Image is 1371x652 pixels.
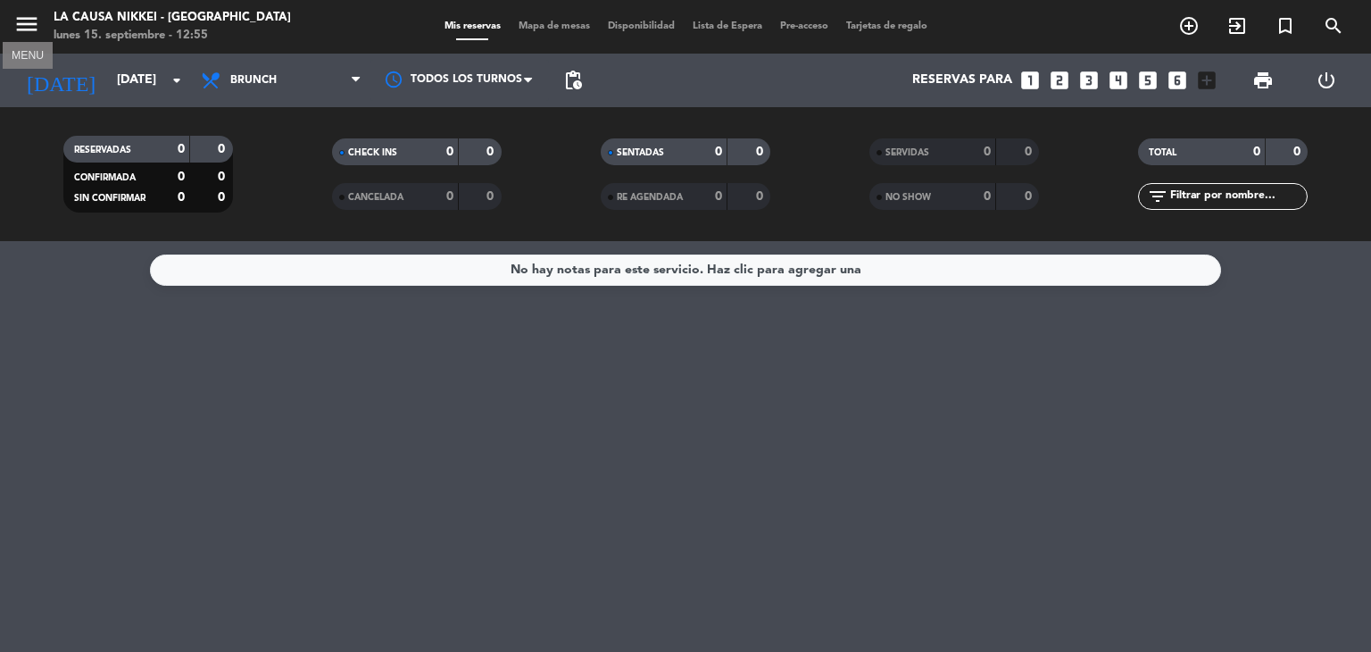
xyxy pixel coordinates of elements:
i: add_circle_outline [1178,15,1200,37]
span: Mis reservas [436,21,510,31]
strong: 0 [218,191,228,204]
i: add_box [1195,69,1218,92]
button: menu [13,11,40,44]
span: Disponibilidad [599,21,684,31]
span: CONFIRMADA [74,173,136,182]
span: print [1252,70,1274,91]
span: RESERVADAS [74,146,131,155]
strong: 0 [715,190,722,203]
i: looks_6 [1166,69,1189,92]
i: [DATE] [13,61,108,100]
span: NO SHOW [885,193,931,202]
strong: 0 [715,146,722,158]
i: arrow_drop_down [166,70,187,91]
strong: 0 [1293,146,1304,158]
strong: 0 [984,190,991,203]
i: turned_in_not [1275,15,1296,37]
span: CHECK INS [348,148,397,157]
i: looks_5 [1136,69,1159,92]
strong: 0 [486,190,497,203]
strong: 0 [446,146,453,158]
span: Reservas para [912,73,1012,88]
i: looks_3 [1077,69,1101,92]
strong: 0 [446,190,453,203]
div: lunes 15. septiembre - 12:55 [54,27,291,45]
strong: 0 [218,171,228,183]
span: TOTAL [1149,148,1176,157]
span: Brunch [230,74,277,87]
i: filter_list [1147,186,1168,207]
strong: 0 [1025,146,1035,158]
input: Filtrar por nombre... [1168,187,1307,206]
strong: 0 [178,191,185,204]
span: SERVIDAS [885,148,929,157]
strong: 0 [178,171,185,183]
div: No hay notas para este servicio. Haz clic para agregar una [511,260,861,280]
span: CANCELADA [348,193,403,202]
i: looks_one [1018,69,1042,92]
i: menu [13,11,40,38]
span: Pre-acceso [771,21,837,31]
strong: 0 [218,143,228,155]
span: Lista de Espera [684,21,771,31]
i: looks_two [1048,69,1071,92]
div: LOG OUT [1294,54,1358,107]
div: La Causa Nikkei - [GEOGRAPHIC_DATA] [54,9,291,27]
strong: 0 [756,190,767,203]
div: MENU [3,46,53,63]
i: exit_to_app [1226,15,1248,37]
span: SIN CONFIRMAR [74,194,145,203]
i: search [1323,15,1344,37]
span: Tarjetas de regalo [837,21,936,31]
strong: 0 [984,146,991,158]
span: Mapa de mesas [510,21,599,31]
span: RE AGENDADA [617,193,683,202]
i: power_settings_new [1316,70,1337,91]
i: looks_4 [1107,69,1130,92]
strong: 0 [1025,190,1035,203]
strong: 0 [178,143,185,155]
span: pending_actions [562,70,584,91]
strong: 0 [756,146,767,158]
strong: 0 [486,146,497,158]
span: SENTADAS [617,148,664,157]
strong: 0 [1253,146,1260,158]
